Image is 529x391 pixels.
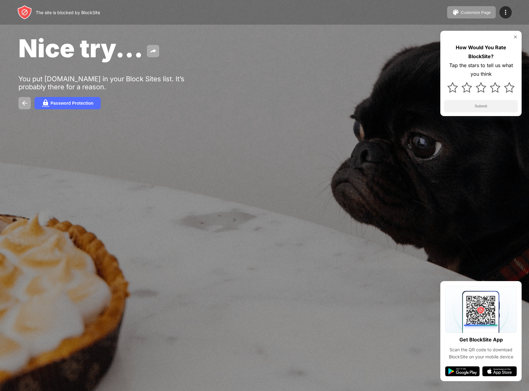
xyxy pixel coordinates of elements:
img: app-store.svg [482,366,517,376]
img: pallet.svg [452,9,459,16]
div: You put [DOMAIN_NAME] in your Block Sites list. It’s probably there for a reason. [18,75,209,91]
img: menu-icon.svg [502,9,509,16]
button: Submit [444,100,518,112]
div: Tap the stars to tell us what you think [444,61,518,79]
div: Scan the QR code to download BlockSite on your mobile device [445,346,517,360]
img: qrcode.svg [445,286,517,333]
img: back.svg [21,99,28,107]
div: Get BlockSite App [459,335,503,344]
span: Nice try... [18,33,143,63]
div: The site is blocked by BlockSite [36,10,100,15]
img: share.svg [149,47,157,55]
img: star.svg [504,82,515,93]
img: star.svg [490,82,500,93]
div: How Would You Rate BlockSite? [444,43,518,61]
div: Password Protection [50,101,93,106]
img: password.svg [42,99,49,107]
img: rate-us-close.svg [513,34,518,39]
img: star.svg [476,82,486,93]
img: header-logo.svg [17,5,32,20]
img: star.svg [447,82,458,93]
button: Password Protection [34,97,101,109]
div: Customize Page [461,10,491,15]
button: Customize Page [447,6,496,18]
img: star.svg [462,82,472,93]
img: google-play.svg [445,366,480,376]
